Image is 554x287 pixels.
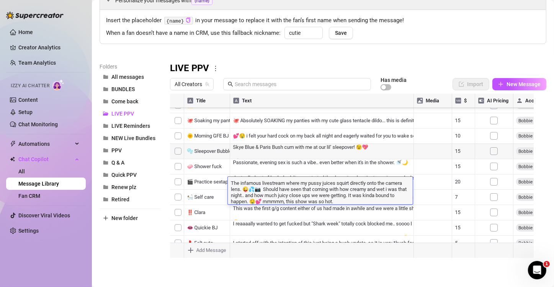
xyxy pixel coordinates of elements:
[103,160,108,165] span: folder
[492,78,546,90] button: New Message
[100,71,161,83] button: All messages
[111,160,124,166] span: Q & A
[111,86,135,92] span: BUNDLES
[111,74,144,80] span: All messages
[170,62,209,75] h3: LIVE PPV
[100,193,161,205] button: Retired
[103,172,108,178] span: folder
[18,181,59,187] a: Message Library
[18,109,33,115] a: Setup
[228,179,413,204] textarea: The infamous livestream where my pussy juices squirt directly onto the camera lens. 😜💦📷 Should ha...
[100,62,161,71] article: Folders
[100,212,161,224] button: New folder
[100,95,161,108] button: Come back
[100,181,161,193] button: Renew plz
[544,261,550,267] span: 1
[453,78,489,90] button: Import
[186,18,191,23] span: copy
[111,172,137,178] span: Quick PPV
[111,111,134,117] span: LIVE PPV
[18,97,38,103] a: Content
[100,157,161,169] button: Q & A
[235,80,366,88] input: Search messages
[100,169,161,181] button: Quick PPV
[381,78,407,82] article: Has media
[18,193,40,199] a: Fan CRM
[228,82,233,87] span: search
[103,215,108,221] span: plus
[103,123,108,129] span: folder
[18,212,70,219] a: Discover Viral Videos
[18,228,39,234] a: Settings
[103,135,108,141] span: folder
[175,78,209,90] span: All Creators
[111,135,155,141] span: NEW Live Bundles
[111,196,129,202] span: Retired
[10,141,16,147] span: thunderbolt
[11,82,49,90] span: Izzy AI Chatter
[103,111,108,116] span: folder-open
[212,65,219,72] span: more
[186,18,191,23] button: Click to Copy
[111,184,136,190] span: Renew plz
[205,82,209,86] span: team
[528,261,546,279] iframe: Intercom live chat
[18,29,33,35] a: Home
[106,29,281,38] span: When a fan doesn’t have a name in CRM, use this fallback nickname:
[100,108,161,120] button: LIVE PPV
[103,99,108,104] span: folder
[103,74,108,80] span: folder
[52,79,64,90] img: AI Chatter
[100,83,161,95] button: BUNDLES
[10,157,15,162] img: Chat Copilot
[335,30,347,36] span: Save
[18,60,56,66] a: Team Analytics
[100,132,161,144] button: NEW Live Bundles
[111,98,138,104] span: Come back
[18,153,73,165] span: Chat Copilot
[100,120,161,132] button: LIVE Reminders
[100,144,161,157] button: PPV
[164,17,193,25] code: {name}
[6,11,64,19] img: logo-BBDzfeDw.svg
[507,81,541,87] span: New Message
[103,86,108,92] span: folder
[103,197,108,202] span: folder
[18,138,73,150] span: Automations
[111,147,122,153] span: PPV
[18,121,58,127] a: Chat Monitoring
[103,148,108,153] span: folder
[103,184,108,190] span: folder
[111,215,138,221] span: New folder
[329,27,353,39] button: Save
[18,41,80,54] a: Creator Analytics
[106,16,540,25] span: Insert the placeholder in your message to replace it with the fan’s first name when sending the m...
[498,82,503,87] span: plus
[18,168,25,174] a: All
[111,123,150,129] span: LIVE Reminders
